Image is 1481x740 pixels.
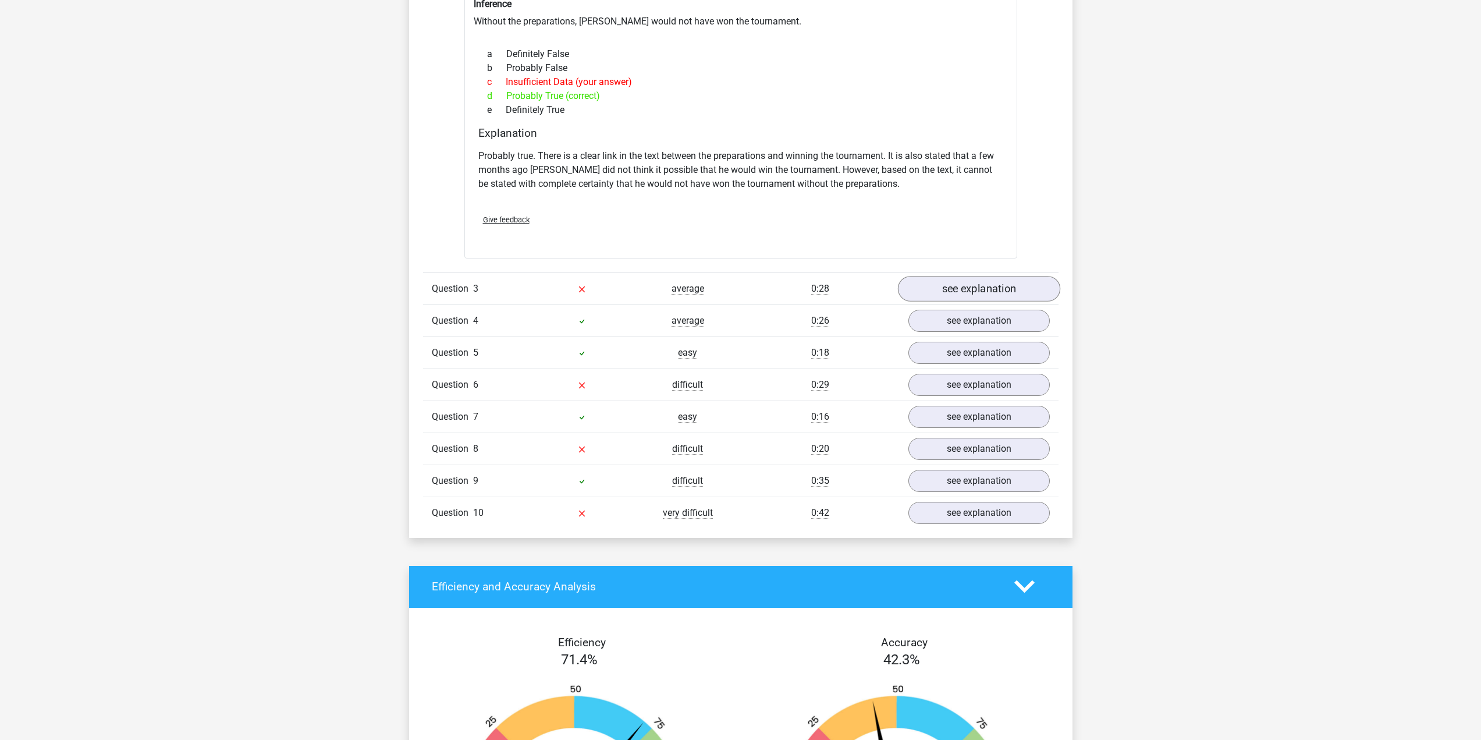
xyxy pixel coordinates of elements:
span: Question [432,474,473,488]
span: 5 [473,347,478,358]
span: a [487,47,506,61]
a: see explanation [908,310,1050,332]
span: very difficult [663,507,713,519]
span: 71.4% [561,652,598,668]
span: difficult [672,379,703,391]
span: Question [432,506,473,520]
span: Question [432,282,473,296]
a: see explanation [897,276,1060,302]
a: see explanation [908,470,1050,492]
h4: Efficiency [432,636,732,649]
a: see explanation [908,374,1050,396]
span: 42.3% [883,652,920,668]
div: Insufficient Data (your answer) [478,75,1003,89]
a: see explanation [908,406,1050,428]
span: 7 [473,411,478,422]
span: Question [432,346,473,360]
span: Question [432,314,473,328]
h4: Explanation [478,126,1003,140]
a: see explanation [908,342,1050,364]
span: d [487,89,506,103]
h4: Accuracy [754,636,1054,649]
span: 9 [473,475,478,486]
span: 0:28 [811,283,829,295]
span: average [672,315,704,327]
span: 3 [473,283,478,294]
span: 0:35 [811,475,829,487]
span: b [487,61,506,75]
span: 4 [473,315,478,326]
span: difficult [672,475,703,487]
span: 0:42 [811,507,829,519]
span: Question [432,410,473,424]
span: Question [432,442,473,456]
a: see explanation [908,502,1050,524]
span: 0:26 [811,315,829,327]
span: average [672,283,704,295]
a: see explanation [908,438,1050,460]
h4: Efficiency and Accuracy Analysis [432,580,997,593]
span: 0:20 [811,443,829,455]
span: c [487,75,506,89]
span: easy [678,411,697,423]
span: 10 [473,507,484,518]
span: 0:18 [811,347,829,359]
span: difficult [672,443,703,455]
div: Probably True (correct) [478,89,1003,103]
p: Probably true. There is a clear link in the text between the preparations and winning the tournam... [478,149,1003,191]
div: Probably False [478,61,1003,75]
span: 6 [473,379,478,390]
span: 8 [473,443,478,454]
span: 0:16 [811,411,829,423]
div: Definitely False [478,47,1003,61]
span: e [487,103,506,117]
span: Question [432,378,473,392]
span: 0:29 [811,379,829,391]
span: easy [678,347,697,359]
div: Definitely True [478,103,1003,117]
span: Give feedback [483,215,530,224]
